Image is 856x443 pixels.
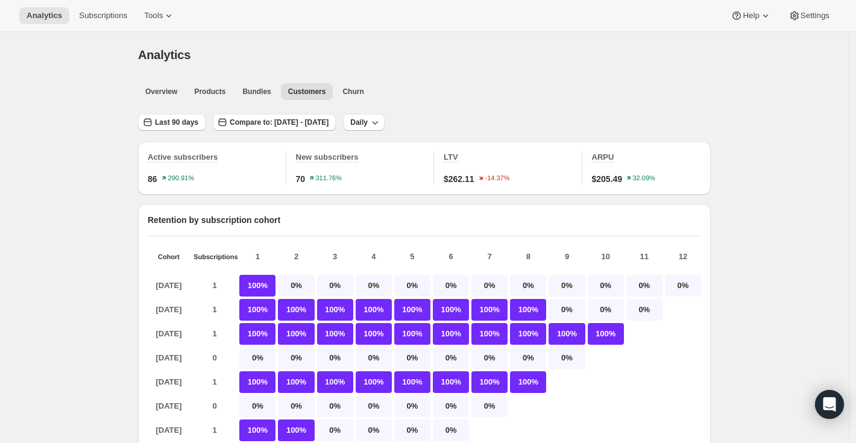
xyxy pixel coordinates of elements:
[394,371,430,393] p: 100%
[155,118,198,127] span: Last 90 days
[239,251,275,263] p: 1
[781,7,837,24] button: Settings
[148,419,190,441] p: [DATE]
[433,419,469,441] p: 0%
[356,347,392,369] p: 0%
[471,323,508,345] p: 100%
[723,7,778,24] button: Help
[626,251,662,263] p: 11
[194,299,236,321] p: 1
[296,173,306,185] span: 70
[471,371,508,393] p: 100%
[278,275,314,297] p: 0%
[510,299,546,321] p: 100%
[510,347,546,369] p: 0%
[278,419,314,441] p: 100%
[743,11,759,20] span: Help
[317,323,353,345] p: 100%
[194,253,236,260] p: Subscriptions
[471,275,508,297] p: 0%
[588,275,624,297] p: 0%
[549,251,585,263] p: 9
[148,152,218,162] span: Active subscribers
[145,87,177,96] span: Overview
[278,299,314,321] p: 100%
[148,371,190,393] p: [DATE]
[394,275,430,297] p: 0%
[239,323,275,345] p: 100%
[288,87,326,96] span: Customers
[665,251,701,263] p: 12
[148,347,190,369] p: [DATE]
[588,251,624,263] p: 10
[317,251,353,263] p: 3
[433,323,469,345] p: 100%
[356,251,392,263] p: 4
[471,395,508,417] p: 0%
[433,371,469,393] p: 100%
[549,323,585,345] p: 100%
[394,395,430,417] p: 0%
[278,347,314,369] p: 0%
[485,175,509,182] text: -14.37%
[194,323,236,345] p: 1
[242,87,271,96] span: Bundles
[510,275,546,297] p: 0%
[194,371,236,393] p: 1
[27,11,62,20] span: Analytics
[342,87,363,96] span: Churn
[343,114,385,131] button: Daily
[356,299,392,321] p: 100%
[148,395,190,417] p: [DATE]
[239,299,275,321] p: 100%
[194,87,225,96] span: Products
[510,323,546,345] p: 100%
[471,347,508,369] p: 0%
[296,152,359,162] span: New subscribers
[138,114,206,131] button: Last 90 days
[213,114,336,131] button: Compare to: [DATE] - [DATE]
[137,7,182,24] button: Tools
[394,419,430,441] p: 0%
[444,152,458,162] span: LTV
[316,175,342,182] text: 311.76%
[394,323,430,345] p: 100%
[626,299,662,321] p: 0%
[356,371,392,393] p: 100%
[394,251,430,263] p: 5
[317,395,353,417] p: 0%
[194,419,236,441] p: 1
[801,11,829,20] span: Settings
[510,251,546,263] p: 8
[72,7,134,24] button: Subscriptions
[194,395,236,417] p: 0
[239,275,275,297] p: 100%
[148,173,157,185] span: 86
[278,395,314,417] p: 0%
[471,251,508,263] p: 7
[433,299,469,321] p: 100%
[194,275,236,297] p: 1
[433,395,469,417] p: 0%
[148,253,190,260] p: Cohort
[549,347,585,369] p: 0%
[239,347,275,369] p: 0%
[317,419,353,441] p: 0%
[239,419,275,441] p: 100%
[592,173,623,185] span: $205.49
[278,323,314,345] p: 100%
[471,299,508,321] p: 100%
[433,251,469,263] p: 6
[394,347,430,369] p: 0%
[168,175,194,182] text: 290.91%
[549,299,585,321] p: 0%
[588,299,624,321] p: 0%
[230,118,329,127] span: Compare to: [DATE] - [DATE]
[350,118,368,127] span: Daily
[19,7,69,24] button: Analytics
[665,275,701,297] p: 0%
[138,48,190,61] span: Analytics
[148,323,190,345] p: [DATE]
[626,275,662,297] p: 0%
[144,11,163,20] span: Tools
